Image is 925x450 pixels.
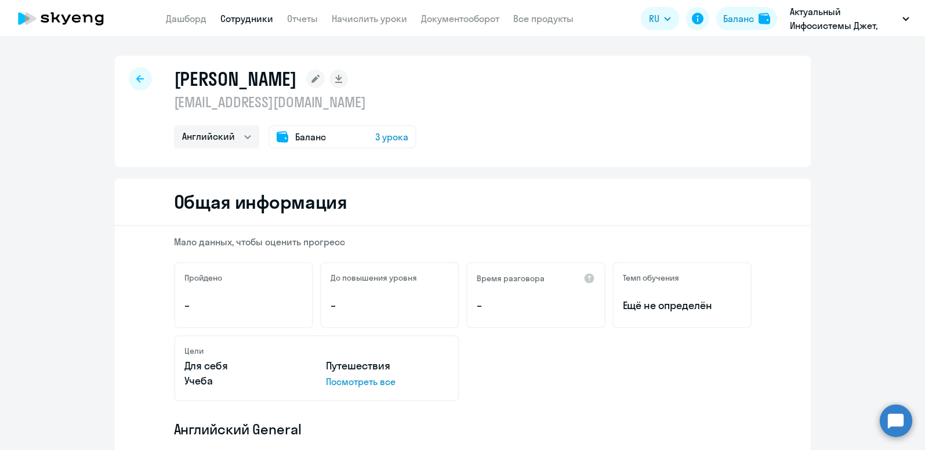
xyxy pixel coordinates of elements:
[331,273,417,283] h5: До повышения уровня
[716,7,777,30] button: Балансbalance
[220,13,273,24] a: Сотрудники
[184,358,307,373] p: Для себя
[184,346,204,356] h5: Цели
[166,13,206,24] a: Дашборд
[174,190,347,213] h2: Общая информация
[790,5,898,32] p: Актуальный Инфосистемы Джет, ИНФОСИСТЕМЫ ДЖЕТ, АО
[375,130,408,144] span: 3 урока
[326,375,449,389] p: Посмотреть все
[174,67,297,90] h1: [PERSON_NAME]
[184,373,307,389] p: Учеба
[184,273,222,283] h5: Пройдено
[623,298,741,313] span: Ещё не определён
[332,13,407,24] a: Начислить уроки
[513,13,574,24] a: Все продукты
[174,235,752,248] p: Мало данных, чтобы оценить прогресс
[174,420,302,438] span: Английский General
[723,12,754,26] div: Баланс
[421,13,499,24] a: Документооборот
[295,130,326,144] span: Баланс
[287,13,318,24] a: Отчеты
[641,7,679,30] button: RU
[331,298,449,313] p: –
[759,13,770,24] img: balance
[184,298,303,313] p: –
[623,273,679,283] h5: Темп обучения
[477,298,595,313] p: –
[477,273,545,284] h5: Время разговора
[784,5,915,32] button: Актуальный Инфосистемы Джет, ИНФОСИСТЕМЫ ДЖЕТ, АО
[326,358,449,373] p: Путешествия
[174,93,416,111] p: [EMAIL_ADDRESS][DOMAIN_NAME]
[649,12,659,26] span: RU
